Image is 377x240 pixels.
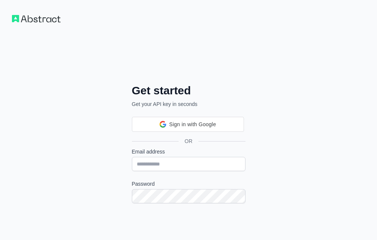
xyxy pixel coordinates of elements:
label: Password [132,180,245,188]
div: Sign in with Google [132,117,244,132]
span: OR [179,137,198,145]
span: Sign in with Google [169,121,216,128]
label: Email address [132,148,245,155]
p: Get your API key in seconds [132,100,245,108]
h2: Get started [132,84,245,97]
img: Workflow [12,15,61,22]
